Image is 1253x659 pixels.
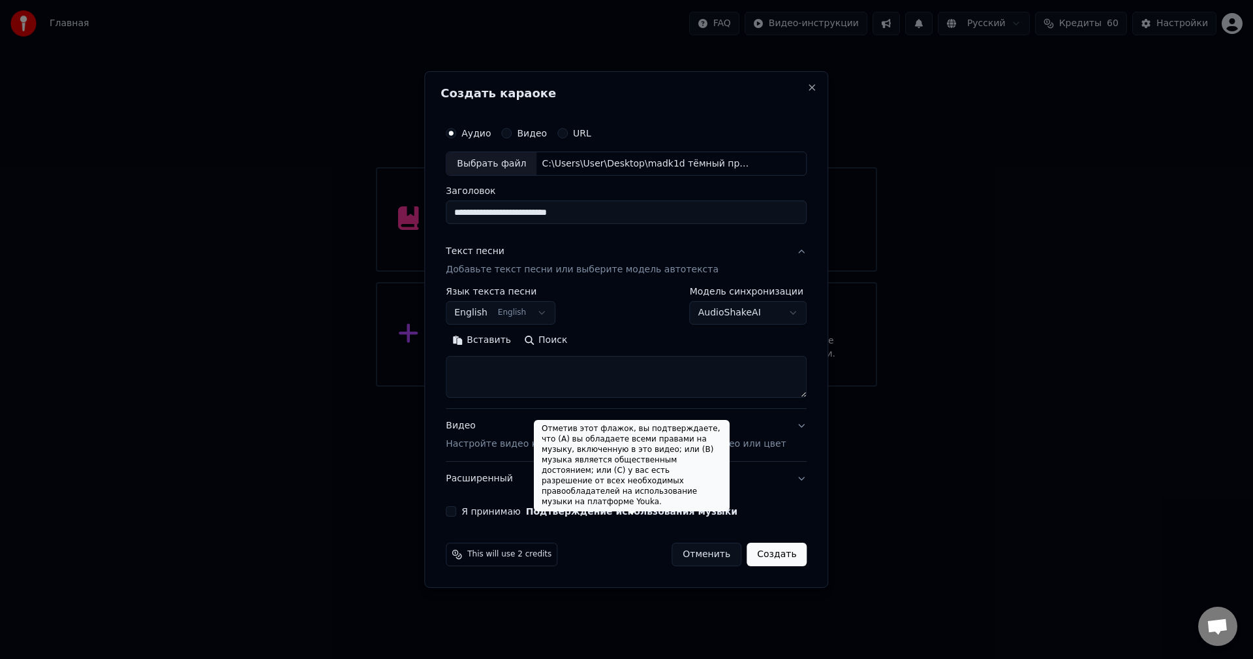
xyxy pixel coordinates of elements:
[446,287,555,297] label: Язык текста песни
[446,462,807,496] button: Расширенный
[517,129,547,138] label: Видео
[446,264,719,277] p: Добавьте текст песни или выберите модель автотекста
[690,287,807,297] label: Модель синхронизации
[446,420,786,451] div: Видео
[441,88,812,99] h2: Создать караоке
[461,129,491,138] label: Аудио
[446,410,807,462] button: ВидеоНастройте видео караоке: используйте изображение, видео или цвет
[446,330,518,351] button: Вставить
[747,543,807,566] button: Создать
[446,246,504,259] div: Текст песни
[467,549,551,560] span: This will use 2 credits
[446,152,536,176] div: Выбрать файл
[526,507,737,516] button: Я принимаю
[536,157,758,170] div: C:\Users\User\Desktop\madk1d тёмный принц люблю3.mp3
[446,235,807,287] button: Текст песниДобавьте текст песни или выберите модель автотекста
[461,507,737,516] label: Я принимаю
[534,420,730,511] div: Отметив этот флажок, вы подтверждаете, что (A) вы обладаете всеми правами на музыку, включенную в...
[446,287,807,409] div: Текст песниДобавьте текст песни или выберите модель автотекста
[446,187,807,196] label: Заголовок
[573,129,591,138] label: URL
[672,543,741,566] button: Отменить
[446,438,786,451] p: Настройте видео караоке: используйте изображение, видео или цвет
[518,330,574,351] button: Поиск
